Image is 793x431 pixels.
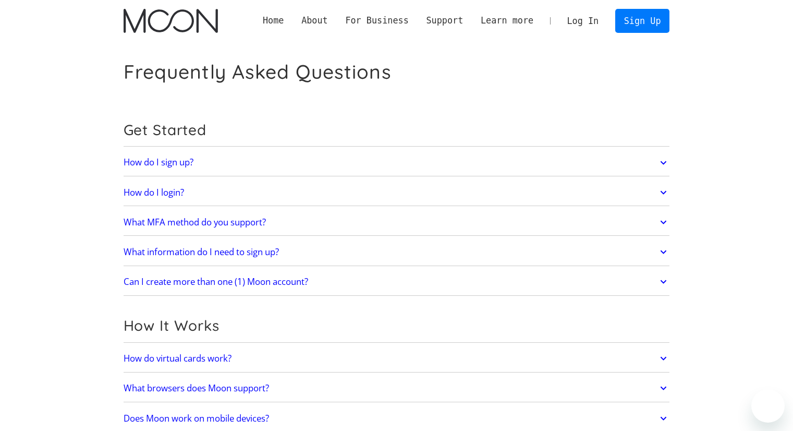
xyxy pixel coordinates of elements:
[292,14,336,27] div: About
[124,241,670,263] a: What information do I need to sign up?
[124,187,184,198] h2: How do I login?
[472,14,542,27] div: Learn more
[124,121,670,139] h2: Get Started
[254,14,292,27] a: Home
[124,9,218,33] a: home
[124,152,670,174] a: How do I sign up?
[301,14,328,27] div: About
[124,60,392,83] h1: Frequently Asked Questions
[124,247,279,257] h2: What information do I need to sign up?
[124,413,269,424] h2: Does Moon work on mobile devices?
[124,271,670,293] a: Can I create more than one (1) Moon account?
[124,182,670,203] a: How do I login?
[124,353,231,364] h2: How do virtual cards work?
[426,14,463,27] div: Support
[481,14,533,27] div: Learn more
[124,217,266,228] h2: What MFA method do you support?
[124,377,670,399] a: What browsers does Moon support?
[751,389,785,423] iframe: Button to launch messaging window
[124,157,193,167] h2: How do I sign up?
[337,14,418,27] div: For Business
[124,408,670,429] a: Does Moon work on mobile devices?
[124,348,670,369] a: How do virtual cards work?
[558,9,607,32] a: Log In
[124,383,269,393] h2: What browsers does Moon support?
[124,317,670,334] h2: How It Works
[124,211,670,233] a: What MFA method do you support?
[345,14,408,27] div: For Business
[124,9,218,33] img: Moon Logo
[615,9,669,32] a: Sign Up
[418,14,472,27] div: Support
[124,277,308,287] h2: Can I create more than one (1) Moon account?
